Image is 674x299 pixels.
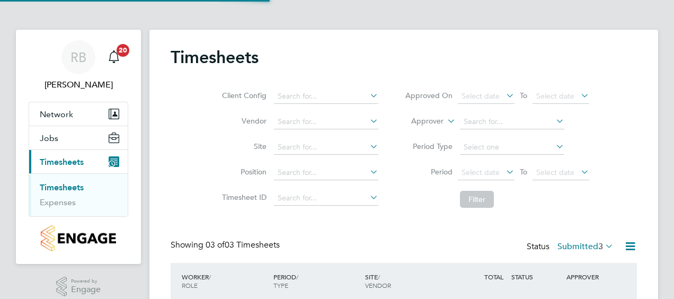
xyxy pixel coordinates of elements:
div: WORKER [179,267,271,295]
span: ROLE [182,281,198,289]
label: Approved On [405,91,453,100]
span: TOTAL [484,272,503,281]
label: Period Type [405,142,453,151]
div: Timesheets [29,173,128,216]
input: Search for... [274,165,378,180]
div: Showing [171,240,282,251]
a: Timesheets [40,182,84,192]
a: Powered byEngage [56,277,101,297]
button: Filter [460,191,494,208]
div: Status [527,240,616,254]
span: Timesheets [40,157,84,167]
img: countryside-properties-logo-retina.png [41,225,116,251]
input: Search for... [274,89,378,104]
a: Go to home page [29,225,128,251]
span: Engage [71,285,101,294]
input: Search for... [274,115,378,129]
div: STATUS [509,267,564,286]
div: SITE [362,267,454,295]
label: Site [219,142,267,151]
nav: Main navigation [16,30,141,264]
span: To [517,165,530,179]
span: Jobs [40,133,58,143]
span: VENDOR [365,281,391,289]
span: 03 Timesheets [206,240,280,250]
span: TYPE [273,281,288,289]
label: Submitted [557,241,614,252]
span: / [378,272,380,281]
span: Select date [536,91,574,101]
label: Client Config [219,91,267,100]
button: Jobs [29,126,128,149]
a: 20 [103,40,125,74]
input: Select one [460,140,564,155]
a: Expenses [40,197,76,207]
div: PERIOD [271,267,362,295]
label: Vendor [219,116,267,126]
span: 3 [598,241,603,252]
input: Search for... [274,191,378,206]
button: Timesheets [29,150,128,173]
span: 03 of [206,240,225,250]
a: RB[PERSON_NAME] [29,40,128,91]
input: Search for... [274,140,378,155]
span: / [296,272,298,281]
label: Position [219,167,267,177]
label: Timesheet ID [219,192,267,202]
span: Select date [462,91,500,101]
label: Period [405,167,453,177]
label: Approver [396,116,444,127]
input: Search for... [460,115,564,129]
span: Rob Bennett [29,78,128,91]
span: Select date [536,168,574,177]
span: Network [40,109,73,119]
span: Powered by [71,277,101,286]
span: / [209,272,211,281]
button: Network [29,102,128,126]
span: RB [70,50,86,64]
div: APPROVER [564,267,619,286]
span: 20 [117,44,129,57]
h2: Timesheets [171,47,259,68]
span: Select date [462,168,500,177]
span: To [517,89,530,102]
